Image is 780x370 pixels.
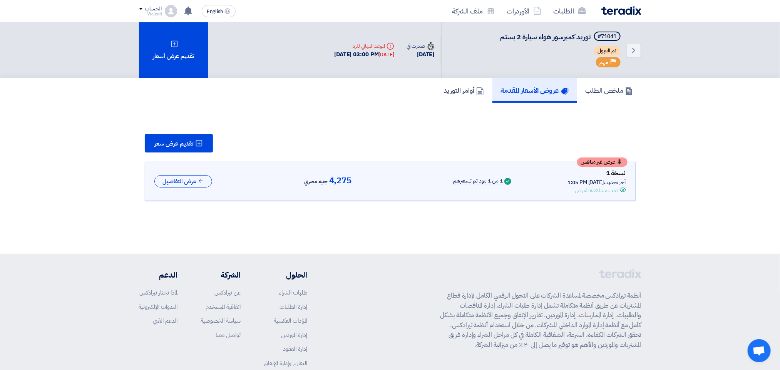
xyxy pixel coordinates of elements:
[334,42,394,50] div: الموعد النهائي للرد
[139,12,162,16] div: Waleed
[153,316,178,325] a: الدعم الفني
[165,5,177,17] img: profile_test.png
[155,141,194,147] span: تقديم عرض سعر
[444,86,484,95] h5: أوامر التوريد
[145,6,162,12] div: الحساب
[492,78,577,103] a: عروض الأسعار المقدمة
[598,34,617,39] div: #71041
[280,303,307,311] a: إدارة الطلبات
[453,178,503,184] div: 1 من 1 بنود تم تسعيرهم
[281,331,307,339] a: إدارة الموردين
[501,2,547,20] a: الأوردرات
[446,2,501,20] a: ملف الشركة
[601,6,641,15] img: Teradix logo
[748,339,771,362] a: Open chat
[283,345,307,353] a: إدارة العقود
[594,46,621,55] span: تم القبول
[140,288,178,297] a: لماذا تختار تيرادكس
[500,32,622,42] h5: توريد كمبرسور هواء سيارة 2 بستم
[379,51,394,59] div: [DATE]
[139,22,208,78] div: تقديم عرض أسعار
[568,168,626,178] div: نسخة 1
[139,303,178,311] a: الندوات الإلكترونية
[407,50,434,59] div: [DATE]
[139,269,178,281] li: الدعم
[264,269,307,281] li: الحلول
[329,176,352,185] span: 4,275
[500,32,591,42] span: توريد كمبرسور هواء سيارة 2 بستم
[407,42,434,50] div: صدرت في
[207,9,223,14] span: English
[201,316,241,325] a: سياسة الخصوصية
[264,359,307,367] a: التقارير وإدارة الإنفاق
[154,175,212,188] button: عرض التفاصيل
[575,186,618,194] div: تمت مشاهدة العرض
[581,159,616,165] span: عرض غير منافس
[279,288,307,297] a: طلبات الشراء
[214,288,241,297] a: عن تيرادكس
[305,177,328,186] span: جنيه مصري
[435,78,492,103] a: أوامر التوريد
[216,331,241,339] a: تواصل معنا
[334,50,394,59] div: [DATE] 03:00 PM
[568,178,626,186] div: أخر تحديث [DATE] 1:05 PM
[201,269,241,281] li: الشركة
[145,134,213,152] button: تقديم عرض سعر
[440,291,641,350] p: أنظمة تيرادكس مخصصة لمساعدة الشركات على التحول الرقمي الكامل لإدارة قطاع المشتريات عن طريق أنظمة ...
[577,78,641,103] a: ملخص الطلب
[501,86,569,95] h5: عروض الأسعار المقدمة
[586,86,633,95] h5: ملخص الطلب
[547,2,592,20] a: الطلبات
[600,59,609,66] span: مهم
[274,316,307,325] a: المزادات العكسية
[206,303,241,311] a: اتفاقية المستخدم
[202,5,236,17] button: English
